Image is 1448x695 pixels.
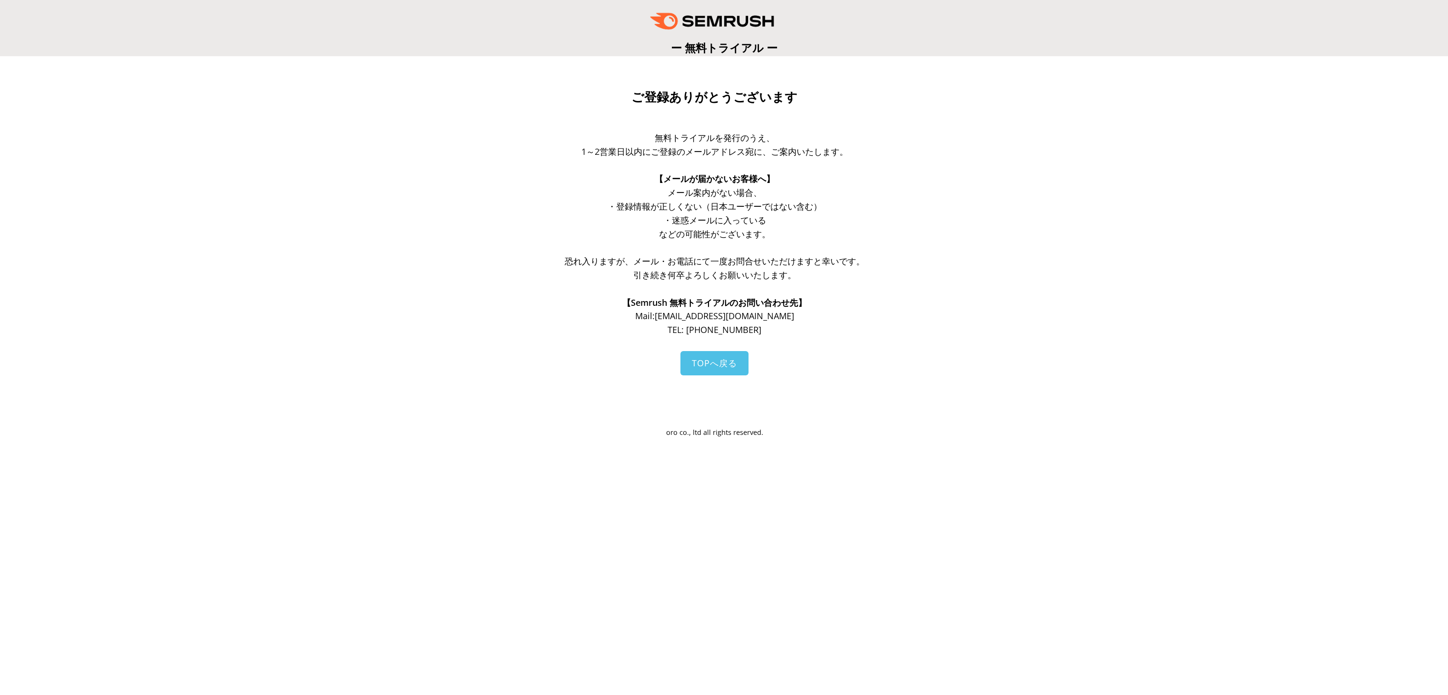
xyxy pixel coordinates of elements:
span: メール案内がない場合、 [668,187,762,198]
span: ・登録情報が正しくない（日本ユーザーではない含む） [608,201,822,212]
span: ご登録ありがとうございます [631,90,798,104]
span: 【Semrush 無料トライアルのお問い合わせ先】 [622,297,807,308]
span: oro co., ltd all rights reserved. [666,428,763,437]
span: 無料トライアルを発行のうえ、 [655,132,775,143]
span: 1～2営業日以内にご登録のメールアドレス宛に、ご案内いたします。 [581,146,848,157]
span: 恐れ入りますが、メール・お電話にて一度お問合せいただけますと幸いです。 [565,255,865,267]
span: 【メールが届かないお客様へ】 [655,173,775,184]
span: ・迷惑メールに入っている [663,214,766,226]
span: ー 無料トライアル ー [671,40,778,55]
span: Mail: [EMAIL_ADDRESS][DOMAIN_NAME] [635,310,794,322]
span: などの可能性がございます。 [659,228,770,240]
span: 引き続き何卒よろしくお願いいたします。 [633,269,796,281]
a: TOPへ戻る [680,351,749,375]
span: TOPへ戻る [692,357,737,369]
span: TEL: [PHONE_NUMBER] [668,324,761,335]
